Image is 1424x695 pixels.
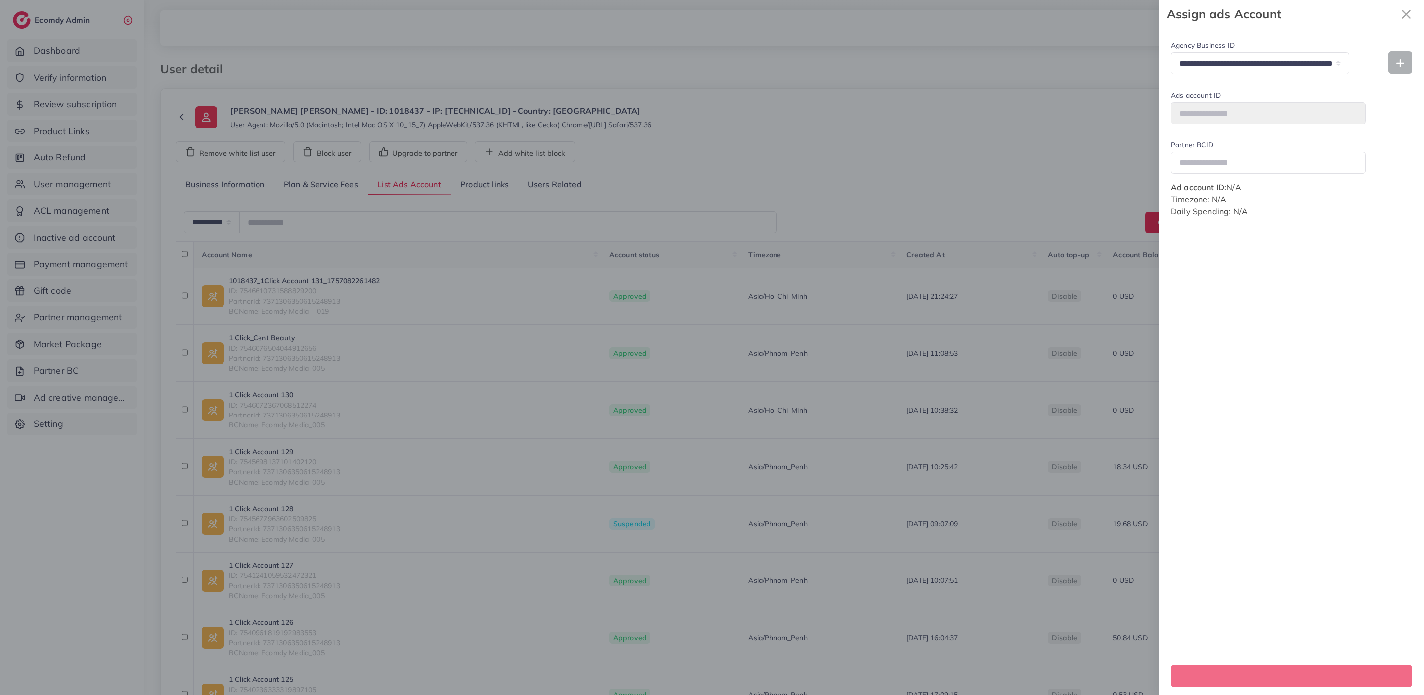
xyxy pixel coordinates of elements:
[1171,40,1349,50] label: Agency Business ID
[1171,90,1366,100] label: Ads account ID
[1396,4,1416,24] svg: x
[1167,5,1396,23] strong: Assign ads Account
[1171,193,1412,205] p: Timezone: N/A
[1396,59,1404,67] img: Add new
[1226,182,1241,192] span: N/A
[1171,140,1366,150] label: Partner BCID
[1171,205,1412,217] p: Daily Spending: N/A
[1396,4,1416,24] button: Close
[1171,182,1226,192] span: Ad account ID:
